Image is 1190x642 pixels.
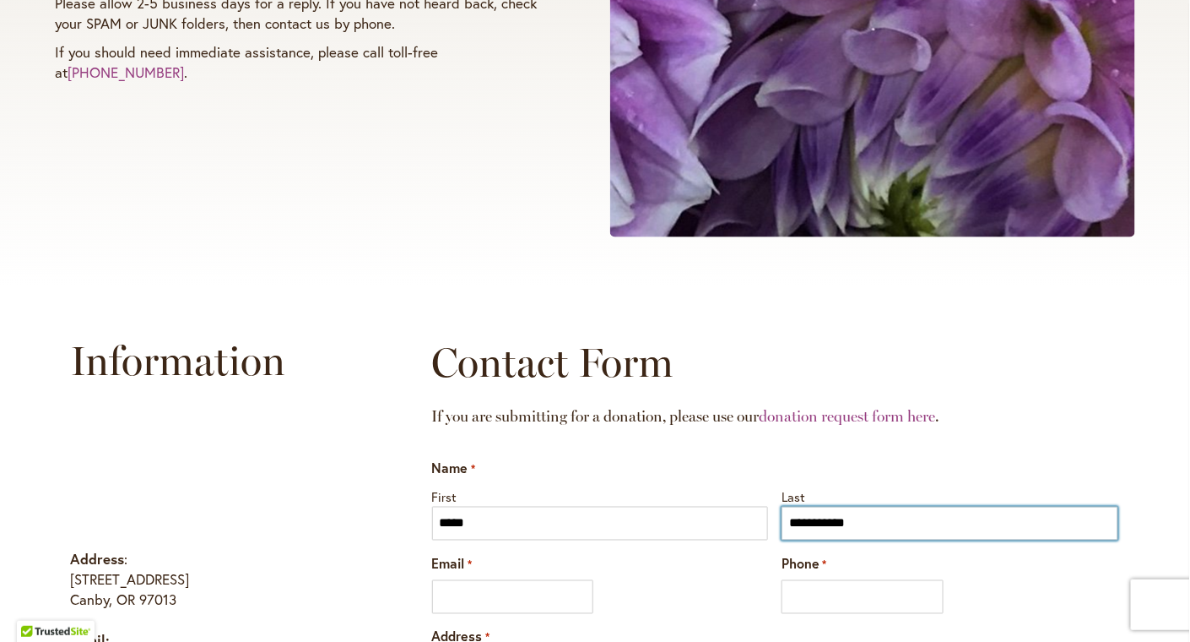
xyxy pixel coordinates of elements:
a: donation request form here [760,407,936,426]
iframe: Swan Island Dahlias on Google Maps [70,406,366,533]
label: First [432,485,769,507]
h2: Information [70,335,366,386]
h2: If you are submitting for a donation, please use our . [432,391,1118,442]
strong: Address [70,550,124,569]
legend: Name [432,459,475,478]
p: : [STREET_ADDRESS] Canby, OR 97013 [70,550,366,611]
label: Phone [782,555,826,574]
label: Email [432,555,472,574]
label: Last [782,485,1118,507]
a: [PHONE_NUMBER] [68,63,184,82]
p: If you should need immediate assistance, please call toll-free at . [55,42,546,83]
h2: Contact Form [432,337,1118,388]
